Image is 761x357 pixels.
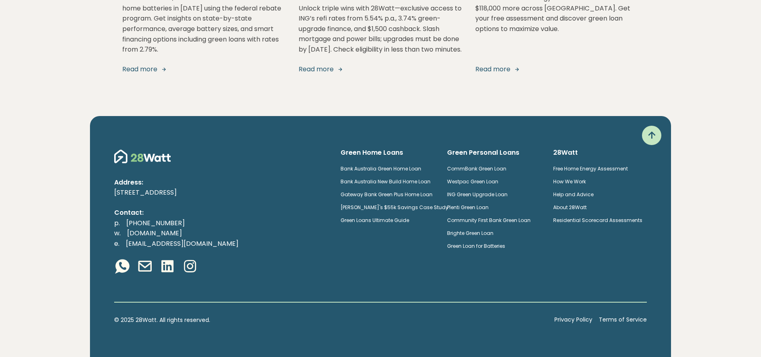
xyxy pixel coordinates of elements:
[447,165,506,172] a: CommBank Green Loan
[122,64,286,74] a: Read more
[475,64,639,74] a: Read more
[299,64,462,74] a: Read more
[447,191,508,198] a: ING Green Upgrade Loan
[114,177,328,188] p: Address:
[341,178,431,185] a: Bank Australia New Build Home Loan
[114,315,548,324] p: © 2025 28Watt. All rights reserved.
[114,239,119,248] span: e.
[114,148,171,164] img: 28Watt
[447,230,493,237] a: Brighte Green Loan
[447,148,541,157] h6: Green Personal Loans
[447,217,531,224] a: Community First Bank Green Loan
[447,243,505,249] a: Green Loan for Batteries
[447,178,498,185] a: Westpac Green Loan
[114,258,130,276] a: Whatsapp
[341,217,409,224] a: Green Loans Ultimate Guide
[114,208,328,218] p: Contact:
[114,218,120,228] span: p.
[553,148,647,157] h6: 28Watt
[114,187,328,198] p: [STREET_ADDRESS]
[299,3,462,55] p: Unlock triple wins with 28Watt—exclusive access to ING’s refi rates from 5.54% p.a., 3.74% green-...
[159,258,176,276] a: Linkedin
[599,315,647,324] a: Terms of Service
[554,315,592,324] a: Privacy Policy
[341,191,433,198] a: Gateway Bank Green Plus Home Loan
[341,148,434,157] h6: Green Home Loans
[553,217,642,224] a: Residential Scorecard Assessments
[114,228,121,238] span: w.
[121,228,188,238] a: [DOMAIN_NAME]
[182,258,198,276] a: Instagram
[447,204,489,211] a: Plenti Green Loan
[119,239,245,248] a: [EMAIL_ADDRESS][DOMAIN_NAME]
[553,204,587,211] a: About 28Watt
[341,165,421,172] a: Bank Australia Green Home Loan
[137,258,153,276] a: Email
[553,165,628,172] a: Free Home Energy Assessment
[553,191,594,198] a: Help and Advice
[341,204,448,211] a: [PERSON_NAME]'s $55k Savings Case Study
[120,218,191,228] a: [PHONE_NUMBER]
[553,178,586,185] a: How We Work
